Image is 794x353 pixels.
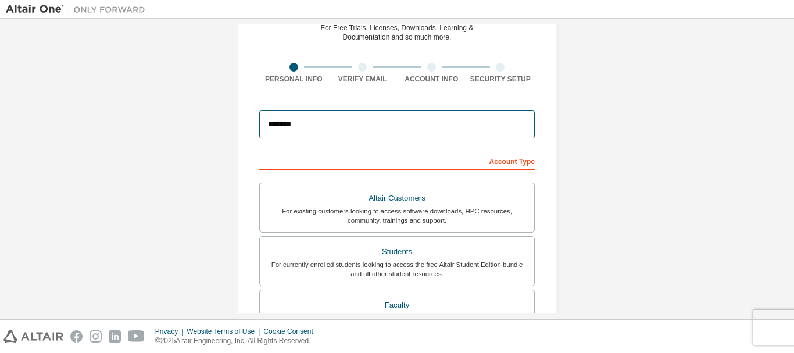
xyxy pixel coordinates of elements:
div: Account Info [397,74,466,84]
div: For faculty & administrators of academic institutions administering students and accessing softwa... [267,313,527,331]
div: Privacy [155,327,187,336]
img: Altair One [6,3,151,15]
img: altair_logo.svg [3,330,63,343]
div: Students [267,244,527,260]
div: Account Type [259,151,535,170]
div: For currently enrolled students looking to access the free Altair Student Edition bundle and all ... [267,260,527,279]
img: instagram.svg [90,330,102,343]
div: Security Setup [466,74,535,84]
img: facebook.svg [70,330,83,343]
img: youtube.svg [128,330,145,343]
div: Faculty [267,297,527,313]
div: For Free Trials, Licenses, Downloads, Learning & Documentation and so much more. [321,23,474,42]
p: © 2025 Altair Engineering, Inc. All Rights Reserved. [155,336,320,346]
div: Verify Email [328,74,398,84]
div: Cookie Consent [263,327,320,336]
img: linkedin.svg [109,330,121,343]
div: For existing customers looking to access software downloads, HPC resources, community, trainings ... [267,206,527,225]
div: Altair Customers [267,190,527,206]
div: Website Terms of Use [187,327,263,336]
div: Personal Info [259,74,328,84]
